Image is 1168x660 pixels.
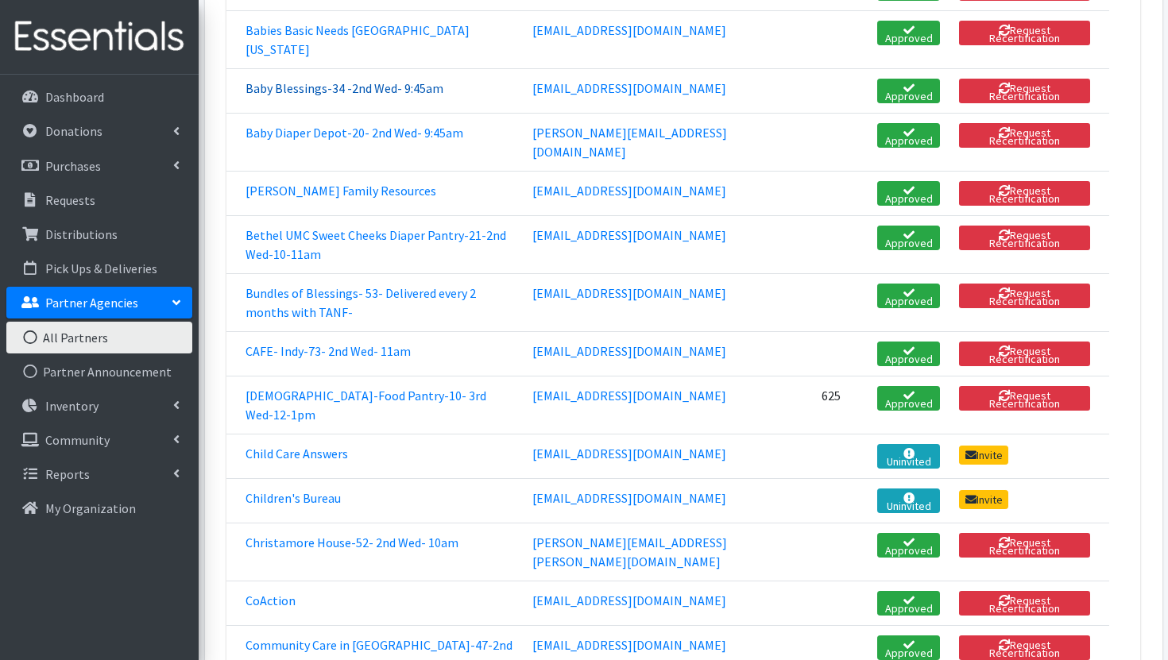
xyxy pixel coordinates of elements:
p: My Organization [45,500,136,516]
button: Request Recertification [959,533,1090,558]
a: [EMAIL_ADDRESS][DOMAIN_NAME] [532,227,726,243]
a: [EMAIL_ADDRESS][DOMAIN_NAME] [532,183,726,199]
p: Requests [45,192,95,208]
a: [PERSON_NAME][EMAIL_ADDRESS][DOMAIN_NAME] [532,125,727,160]
a: Approved [877,635,940,660]
a: CoAction [246,592,296,608]
a: [EMAIL_ADDRESS][DOMAIN_NAME] [532,490,726,506]
button: Request Recertification [959,386,1090,411]
a: [PERSON_NAME] Family Resources [246,183,436,199]
img: HumanEssentials [6,10,192,64]
a: Invite [959,446,1008,465]
a: CAFE- Indy-73- 2nd Wed- 11am [246,343,411,359]
button: Request Recertification [959,591,1090,616]
a: Community [6,424,192,456]
a: Approved [877,533,940,558]
a: [PERSON_NAME][EMAIL_ADDRESS][PERSON_NAME][DOMAIN_NAME] [532,535,727,569]
p: Inventory [45,398,99,414]
td: 625 [812,376,868,434]
button: Request Recertification [959,226,1090,250]
a: [EMAIL_ADDRESS][DOMAIN_NAME] [532,388,726,403]
a: Approved [877,342,940,366]
a: [EMAIL_ADDRESS][DOMAIN_NAME] [532,592,726,608]
a: Requests [6,184,192,216]
a: Dashboard [6,81,192,113]
p: Donations [45,123,102,139]
a: My Organization [6,492,192,524]
p: Dashboard [45,89,104,105]
button: Request Recertification [959,123,1090,148]
a: Approved [877,284,940,308]
p: Distributions [45,226,118,242]
a: Children's Bureau [246,490,341,506]
a: Partner Announcement [6,356,192,388]
a: Approved [877,123,940,148]
a: Partner Agencies [6,287,192,318]
p: Community [45,432,110,448]
a: Donations [6,115,192,147]
button: Request Recertification [959,284,1090,308]
button: Request Recertification [959,635,1090,660]
a: Invite [959,490,1008,509]
a: Pick Ups & Deliveries [6,253,192,284]
a: [EMAIL_ADDRESS][DOMAIN_NAME] [532,446,726,461]
a: Approved [877,181,940,206]
a: Reports [6,458,192,490]
a: [EMAIL_ADDRESS][DOMAIN_NAME] [532,80,726,96]
button: Request Recertification [959,181,1090,206]
a: [EMAIL_ADDRESS][DOMAIN_NAME] [532,343,726,359]
button: Request Recertification [959,342,1090,366]
a: [EMAIL_ADDRESS][DOMAIN_NAME] [532,285,726,301]
p: Pick Ups & Deliveries [45,261,157,276]
p: Partner Agencies [45,295,138,311]
a: Uninvited [877,444,940,469]
a: Purchases [6,150,192,182]
a: [EMAIL_ADDRESS][DOMAIN_NAME] [532,22,726,38]
a: Baby Blessings-34 -2nd Wed- 9:45am [246,80,443,96]
a: Child Care Answers [246,446,348,461]
button: Request Recertification [959,79,1090,103]
a: Distributions [6,218,192,250]
a: Babies Basic Needs [GEOGRAPHIC_DATA][US_STATE] [246,22,470,57]
a: Bethel UMC Sweet Cheeks Diaper Pantry-21-2nd Wed-10-11am [246,227,506,262]
button: Request Recertification [959,21,1090,45]
a: [DEMOGRAPHIC_DATA]-Food Pantry-10- 3rd Wed-12-1pm [246,388,486,423]
a: Bundles of Blessings- 53- Delivered every 2 months with TANF- [246,285,476,320]
a: Baby Diaper Depot-20- 2nd Wed- 9:45am [246,125,463,141]
a: Christamore House-52- 2nd Wed- 10am [246,535,458,550]
p: Reports [45,466,90,482]
a: Approved [877,79,940,103]
a: Approved [877,226,940,250]
a: Inventory [6,390,192,422]
a: Approved [877,21,940,45]
p: Purchases [45,158,101,174]
a: All Partners [6,322,192,353]
a: Uninvited [877,488,940,513]
a: Approved [877,591,940,616]
a: Approved [877,386,940,411]
a: [EMAIL_ADDRESS][DOMAIN_NAME] [532,637,726,653]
